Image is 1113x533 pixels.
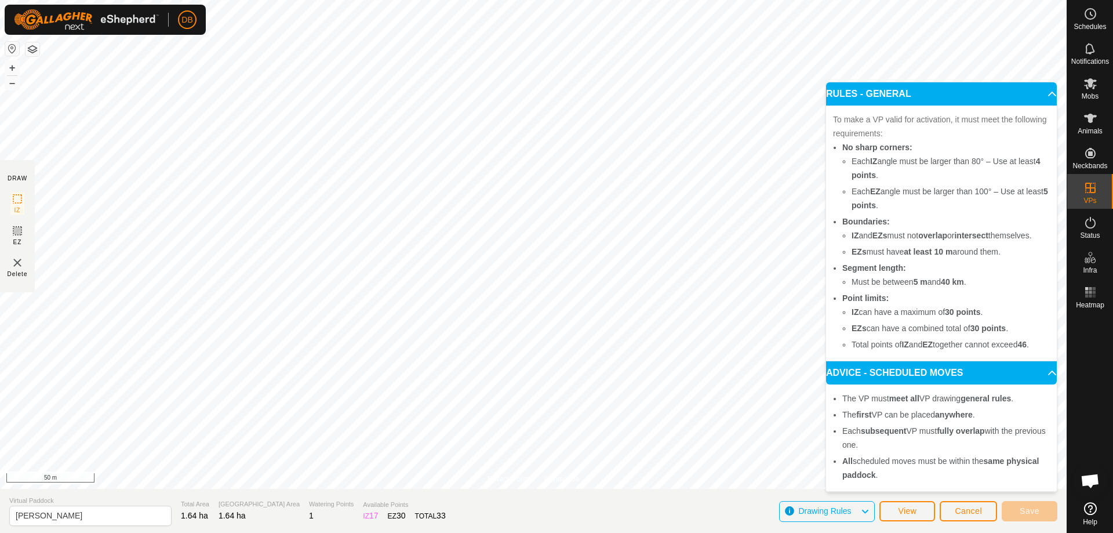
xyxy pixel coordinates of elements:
b: 30 points [945,307,980,317]
a: Contact Us [545,474,579,484]
span: VPs [1083,197,1096,204]
span: [GEOGRAPHIC_DATA] Area [219,499,300,509]
span: ADVICE - SCHEDULED MOVES [826,368,963,378]
span: 1.64 ha [219,511,246,520]
b: EZ [922,340,933,349]
div: Open chat [1073,463,1108,498]
button: Cancel [940,501,997,521]
li: The VP must VP drawing . [842,391,1050,405]
b: intersect [954,231,988,240]
li: can have a maximum of . [852,305,1050,319]
span: Mobs [1082,93,1099,100]
li: Must be between and . [852,275,1050,289]
b: 4 points [852,157,1041,180]
span: 17 [369,511,379,520]
span: To make a VP valid for activation, it must meet the following requirements: [833,115,1047,138]
div: IZ [363,510,378,522]
b: first [856,410,871,419]
button: Save [1002,501,1057,521]
button: Reset Map [5,42,19,56]
span: Save [1020,506,1039,516]
img: Gallagher Logo [14,9,159,30]
p-accordion-content: RULES - GENERAL [826,106,1057,361]
b: 5 m [914,277,927,287]
b: Segment length: [842,263,906,273]
span: Notifications [1071,58,1109,65]
li: Each angle must be larger than 100° – Use at least . [852,184,1050,212]
b: All [842,456,853,466]
b: IZ [852,231,859,240]
li: scheduled moves must be within the . [842,454,1050,482]
span: EZ [13,238,22,246]
div: TOTAL [415,510,446,522]
span: Total Area [181,499,209,509]
b: EZ [870,187,881,196]
span: DB [181,14,192,26]
li: Each VP must with the previous one. [842,424,1050,452]
b: EZs [872,231,888,240]
b: anywhere [935,410,973,419]
li: and must not or themselves. [852,229,1050,242]
span: Help [1083,519,1097,525]
b: IZ [870,157,877,166]
span: Delete [8,270,28,278]
span: Cancel [955,506,982,516]
span: Watering Points [309,499,354,509]
span: Neckbands [1072,162,1107,169]
button: – [5,76,19,90]
span: 1.64 ha [181,511,208,520]
b: overlap [918,231,947,240]
div: EZ [388,510,406,522]
span: Drawing Rules [798,506,851,516]
b: 40 km [941,277,964,287]
b: meet all [889,394,919,403]
b: EZs [852,324,867,333]
span: RULES - GENERAL [826,89,911,99]
span: View [898,506,916,516]
b: IZ [852,307,859,317]
span: Infra [1083,267,1097,274]
b: fully overlap [937,426,984,436]
span: 33 [437,511,446,520]
span: Heatmap [1076,302,1104,309]
p-accordion-header: ADVICE - SCHEDULED MOVES [826,361,1057,385]
button: + [5,61,19,75]
b: No sharp corners: [842,143,912,152]
span: IZ [14,206,21,215]
button: View [879,501,935,521]
li: Total points of and together cannot exceed . [852,338,1050,351]
a: Help [1067,498,1113,530]
li: The VP can be placed . [842,408,1050,422]
p-accordion-header: RULES - GENERAL [826,82,1057,106]
span: 1 [309,511,314,520]
b: 46 [1017,340,1027,349]
span: Status [1080,232,1100,239]
b: general rules [961,394,1011,403]
img: VP [10,256,24,270]
b: IZ [901,340,908,349]
li: must have around them. [852,245,1050,259]
a: Privacy Policy [488,474,531,484]
b: at least 10 m [904,247,952,256]
li: Each angle must be larger than 80° – Use at least . [852,154,1050,182]
span: Schedules [1074,23,1106,30]
b: EZs [852,247,867,256]
li: can have a combined total of . [852,321,1050,335]
span: 30 [397,511,406,520]
b: subsequent [861,426,907,436]
span: Available Points [363,500,445,510]
span: Virtual Paddock [9,496,172,506]
b: 5 points [852,187,1048,210]
b: Boundaries: [842,217,890,226]
b: 30 points [970,324,1006,333]
p-accordion-content: ADVICE - SCHEDULED MOVES [826,385,1057,491]
button: Map Layers [26,42,39,56]
span: Animals [1078,128,1103,135]
b: Point limits: [842,293,889,303]
div: DRAW [8,174,27,183]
